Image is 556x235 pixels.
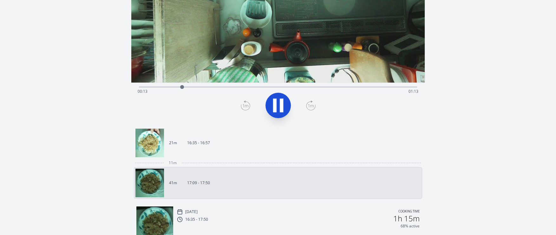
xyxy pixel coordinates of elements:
[135,129,164,157] img: 250907073625_thumb.jpeg
[398,209,420,215] p: Cooking time
[138,89,147,94] span: 00:13
[185,209,198,214] p: [DATE]
[185,217,208,222] p: 16:35 - 17:50
[187,140,210,145] p: 16:35 - 16:57
[169,160,177,165] span: 11m
[169,180,177,185] p: 41m
[135,169,164,197] img: 250907081014_thumb.jpeg
[393,215,420,222] h2: 1h 15m
[409,89,418,94] span: 01:13
[169,140,177,145] p: 21m
[187,180,210,185] p: 17:09 - 17:50
[401,224,420,229] p: 68% active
